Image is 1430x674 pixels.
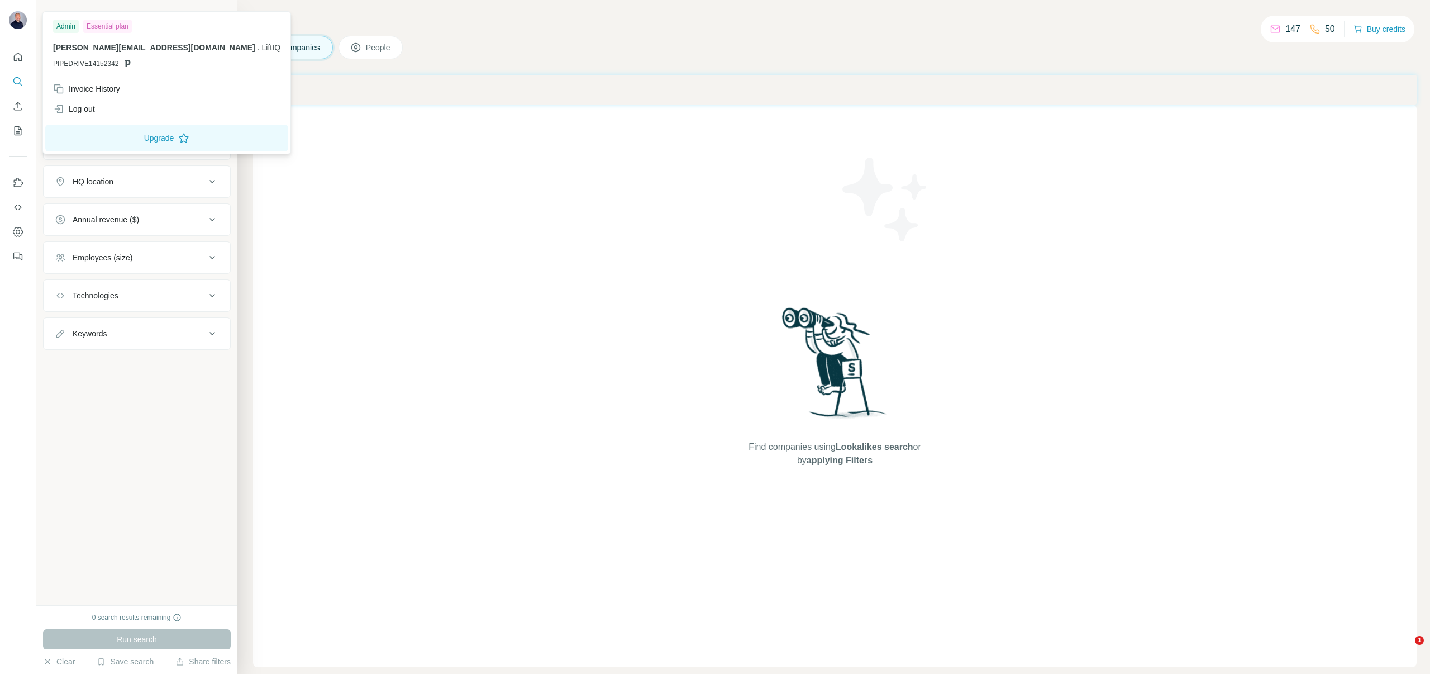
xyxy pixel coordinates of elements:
[1285,22,1300,36] p: 147
[73,214,139,225] div: Annual revenue ($)
[258,43,260,52] span: .
[43,656,75,667] button: Clear
[1415,636,1424,645] span: 1
[73,176,113,187] div: HQ location
[777,305,893,429] img: Surfe Illustration - Woman searching with binoculars
[53,83,120,94] div: Invoice History
[194,7,237,23] button: Hide
[1325,22,1335,36] p: 50
[53,20,79,33] div: Admin
[44,244,230,271] button: Employees (size)
[9,11,27,29] img: Avatar
[9,121,27,141] button: My lists
[43,10,78,20] div: New search
[97,656,154,667] button: Save search
[53,103,95,115] div: Log out
[836,442,913,452] span: Lookalikes search
[9,72,27,92] button: Search
[45,125,288,151] button: Upgrade
[9,173,27,193] button: Use Surfe on LinkedIn
[9,47,27,67] button: Quick start
[44,206,230,233] button: Annual revenue ($)
[253,75,1417,105] iframe: Banner
[280,42,321,53] span: Companies
[53,43,255,52] span: [PERSON_NAME][EMAIL_ADDRESS][DOMAIN_NAME]
[1353,21,1405,37] button: Buy credits
[73,328,107,339] div: Keywords
[73,252,132,263] div: Employees (size)
[745,440,924,467] span: Find companies using or by
[9,96,27,116] button: Enrich CSV
[53,59,118,69] span: PIPEDRIVE14152342
[807,455,873,465] span: applying Filters
[366,42,392,53] span: People
[9,197,27,217] button: Use Surfe API
[835,149,936,250] img: Surfe Illustration - Stars
[44,168,230,195] button: HQ location
[9,246,27,267] button: Feedback
[83,20,132,33] div: Essential plan
[73,290,118,301] div: Technologies
[9,222,27,242] button: Dashboard
[253,13,1417,29] h4: Search
[92,613,182,623] div: 0 search results remaining
[44,320,230,347] button: Keywords
[1392,636,1419,663] iframe: Intercom live chat
[262,43,280,52] span: LiftIQ
[175,656,231,667] button: Share filters
[44,282,230,309] button: Technologies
